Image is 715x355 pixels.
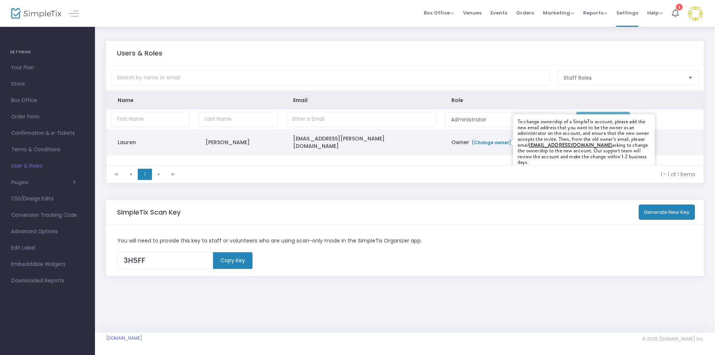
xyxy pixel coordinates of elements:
h5: Users & Roles [117,49,162,57]
span: Staff Roles [564,74,682,82]
td: [PERSON_NAME] [194,129,282,155]
td: Lauren [107,129,194,155]
div: Data table [107,91,703,165]
span: Your Plan [11,63,84,73]
span: Embeddable Widgets [11,260,84,269]
m-button: Copy Key [213,252,252,269]
h4: SETTINGS [10,45,85,60]
span: User & Roles [11,161,84,171]
span: Edit Label [11,243,84,253]
span: Owner [451,139,513,146]
span: Help [647,9,663,16]
span: Settings [616,3,638,22]
span: Order Form [11,112,84,122]
span: Box Office [11,96,84,105]
span: Marketing [543,9,574,16]
span: Conversion Tracking Code [11,210,84,220]
span: Confirmation & e-Tickets [11,129,84,138]
span: Box Office [424,9,454,16]
div: 1 [676,4,683,10]
input: Last Name [199,112,278,127]
kendo-pager-info: 1 - 1 of 1 items [185,171,695,178]
span: Page 1 [138,169,152,180]
span: Orders [516,3,534,22]
h5: SimpleTix Scan Key [117,208,181,216]
span: Venues [463,3,482,22]
th: Name [107,91,194,110]
a: [DOMAIN_NAME] [106,335,142,341]
span: Advanced Options [11,227,84,237]
input: Enter a Email [286,112,435,127]
th: Role [440,91,572,110]
a: [EMAIL_ADDRESS][DOMAIN_NAME] [529,142,613,148]
span: Downloaded Reports [11,276,84,286]
button: Plugins [11,180,76,186]
span: Terms & Conditions [11,145,84,155]
span: Reports [583,9,607,16]
div: To change ownership of a SimpleTix account, please add the new email address that you want to be ... [518,119,650,165]
input: Search by name or email [111,70,550,86]
span: Events [490,3,507,22]
span: Store [11,79,84,89]
button: Select [553,112,563,127]
button: Generate New Key [639,205,695,220]
input: First Name [111,112,190,127]
td: [EMAIL_ADDRESS][PERSON_NAME][DOMAIN_NAME] [282,129,440,155]
span: Administrator [451,116,549,123]
button: Select [685,71,696,85]
div: You will need to provide this key to staff or volunteers who are using scan-only mode in the Simp... [114,237,697,245]
th: Email [282,91,440,110]
a: (Change owner) [471,139,511,146]
span: CSS/Design Edits [11,194,84,204]
span: © 2025 [DOMAIN_NAME] Inc. [642,336,704,342]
